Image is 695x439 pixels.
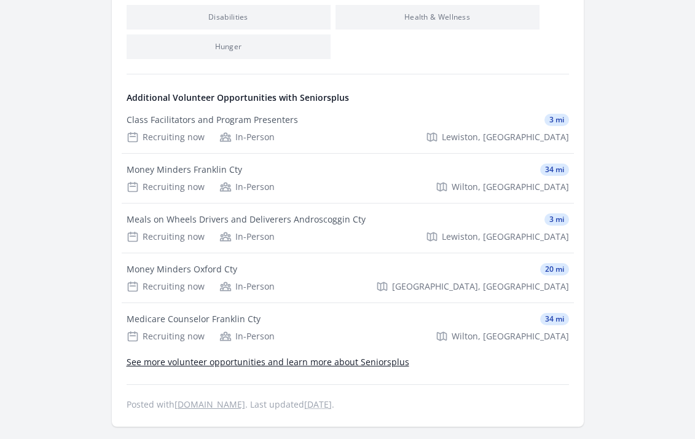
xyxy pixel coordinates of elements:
div: Medicare Counselor Franklin Cty [127,313,261,325]
a: Money Minders Oxford Cty 20 mi Recruiting now In-Person [GEOGRAPHIC_DATA], [GEOGRAPHIC_DATA] [122,253,574,303]
a: Money Minders Franklin Cty 34 mi Recruiting now In-Person Wilton, [GEOGRAPHIC_DATA] [122,154,574,203]
p: Posted with . Last updated . [127,400,569,409]
div: In-Person [219,280,275,293]
div: Recruiting now [127,231,205,243]
a: See more volunteer opportunities and learn more about Seniorsplus [127,356,409,368]
span: Wilton, [GEOGRAPHIC_DATA] [452,330,569,342]
div: In-Person [219,231,275,243]
a: Medicare Counselor Franklin Cty 34 mi Recruiting now In-Person Wilton, [GEOGRAPHIC_DATA] [122,303,574,352]
span: Lewiston, [GEOGRAPHIC_DATA] [442,231,569,243]
a: Meals on Wheels Drivers and Deliverers Androscoggin Cty 3 mi Recruiting now In-Person Lewiston, [... [122,204,574,253]
span: Lewiston, [GEOGRAPHIC_DATA] [442,131,569,143]
span: 34 mi [540,164,569,176]
div: In-Person [219,131,275,143]
div: In-Person [219,181,275,193]
a: Class Facilitators and Program Presenters 3 mi Recruiting now In-Person Lewiston, [GEOGRAPHIC_DATA] [122,104,574,153]
li: Hunger [127,34,331,59]
div: In-Person [219,330,275,342]
a: [DOMAIN_NAME] [175,398,245,410]
div: Recruiting now [127,330,205,342]
span: 20 mi [540,263,569,275]
div: Recruiting now [127,131,205,143]
div: Money Minders Franklin Cty [127,164,242,176]
div: Money Minders Oxford Cty [127,263,237,275]
span: 3 mi [544,114,569,126]
div: Recruiting now [127,181,205,193]
span: [GEOGRAPHIC_DATA], [GEOGRAPHIC_DATA] [392,280,569,293]
li: Health & Wellness [336,5,540,30]
h4: Additional Volunteer Opportunities with Seniorsplus [127,92,569,104]
div: Class Facilitators and Program Presenters [127,114,298,126]
li: Disabilities [127,5,331,30]
div: Recruiting now [127,280,205,293]
abbr: Thu, Feb 27, 2025 3:38 AM [304,398,332,410]
div: Meals on Wheels Drivers and Deliverers Androscoggin Cty [127,213,366,226]
span: 3 mi [544,213,569,226]
span: 34 mi [540,313,569,325]
span: Wilton, [GEOGRAPHIC_DATA] [452,181,569,193]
